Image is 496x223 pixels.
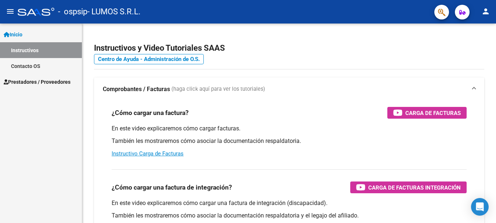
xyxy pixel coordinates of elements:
button: Carga de Facturas [387,107,467,119]
span: Carga de Facturas Integración [368,183,461,192]
span: - ospsip [58,4,87,20]
h2: Instructivos y Video Tutoriales SAAS [94,41,484,55]
p: En este video explicaremos cómo cargar una factura de integración (discapacidad). [112,199,467,207]
span: - LUMOS S.R.L. [87,4,141,20]
a: Instructivo Carga de Facturas [112,150,184,157]
span: Carga de Facturas [405,108,461,118]
h3: ¿Cómo cargar una factura? [112,108,189,118]
span: Prestadores / Proveedores [4,78,70,86]
span: Inicio [4,30,22,39]
strong: Comprobantes / Facturas [103,85,170,93]
mat-expansion-panel-header: Comprobantes / Facturas (haga click aquí para ver los tutoriales) [94,78,484,101]
span: (haga click aquí para ver los tutoriales) [171,85,265,93]
p: En este video explicaremos cómo cargar facturas. [112,125,467,133]
p: También les mostraremos cómo asociar la documentación respaldatoria y el legajo del afiliado. [112,212,467,220]
div: Open Intercom Messenger [471,198,489,216]
mat-icon: person [481,7,490,16]
h3: ¿Cómo cargar una factura de integración? [112,182,232,193]
button: Carga de Facturas Integración [350,181,467,193]
p: También les mostraremos cómo asociar la documentación respaldatoria. [112,137,467,145]
mat-icon: menu [6,7,15,16]
a: Centro de Ayuda - Administración de O.S. [94,54,204,64]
